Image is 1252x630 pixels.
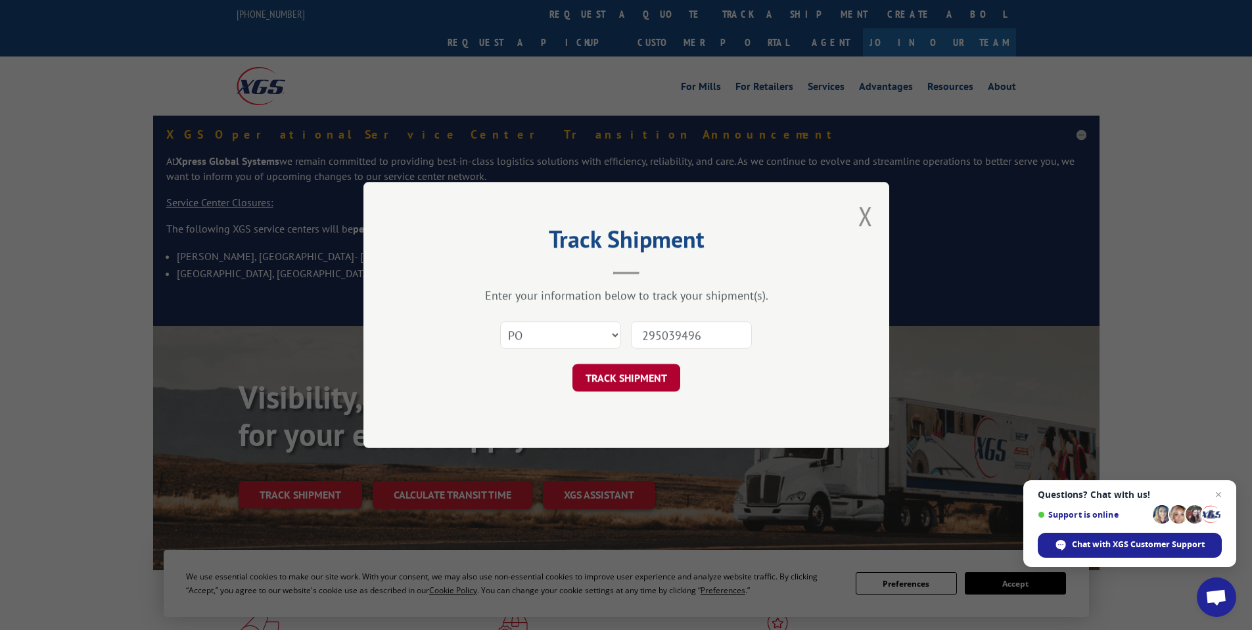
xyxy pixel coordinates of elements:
div: Enter your information below to track your shipment(s). [429,288,823,303]
button: Close modal [858,198,873,233]
span: Chat with XGS Customer Support [1038,533,1222,558]
span: Support is online [1038,510,1148,520]
span: Questions? Chat with us! [1038,489,1222,500]
button: TRACK SHIPMENT [572,364,680,392]
a: Open chat [1197,577,1236,617]
span: Chat with XGS Customer Support [1072,539,1205,551]
h2: Track Shipment [429,230,823,255]
input: Number(s) [631,321,752,349]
